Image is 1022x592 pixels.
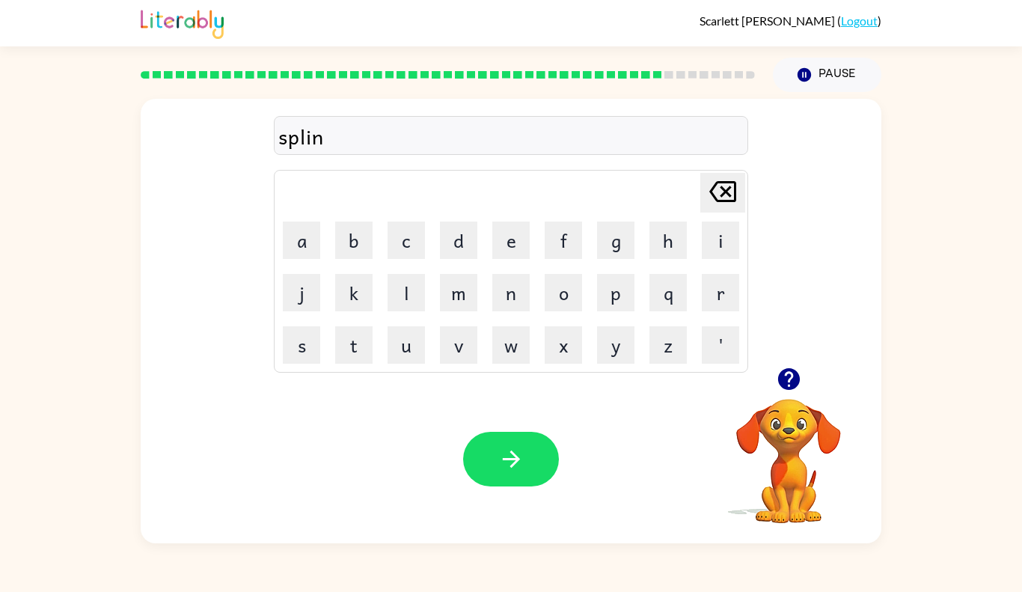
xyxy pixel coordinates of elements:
button: ' [702,326,739,364]
button: y [597,326,634,364]
img: Literably [141,6,224,39]
button: k [335,274,373,311]
button: Pause [773,58,881,92]
a: Logout [841,13,878,28]
div: ( ) [700,13,881,28]
button: f [545,222,582,259]
button: m [440,274,477,311]
button: b [335,222,373,259]
button: o [545,274,582,311]
button: v [440,326,477,364]
button: t [335,326,373,364]
span: Scarlett [PERSON_NAME] [700,13,837,28]
button: z [649,326,687,364]
button: w [492,326,530,364]
button: p [597,274,634,311]
button: g [597,222,634,259]
button: c [388,222,425,259]
button: h [649,222,687,259]
button: e [492,222,530,259]
video: Your browser must support playing .mp4 files to use Literably. Please try using another browser. [714,376,863,525]
button: n [492,274,530,311]
button: q [649,274,687,311]
button: s [283,326,320,364]
button: a [283,222,320,259]
button: d [440,222,477,259]
button: j [283,274,320,311]
button: r [702,274,739,311]
button: i [702,222,739,259]
button: l [388,274,425,311]
div: splin [278,120,744,152]
button: x [545,326,582,364]
button: u [388,326,425,364]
